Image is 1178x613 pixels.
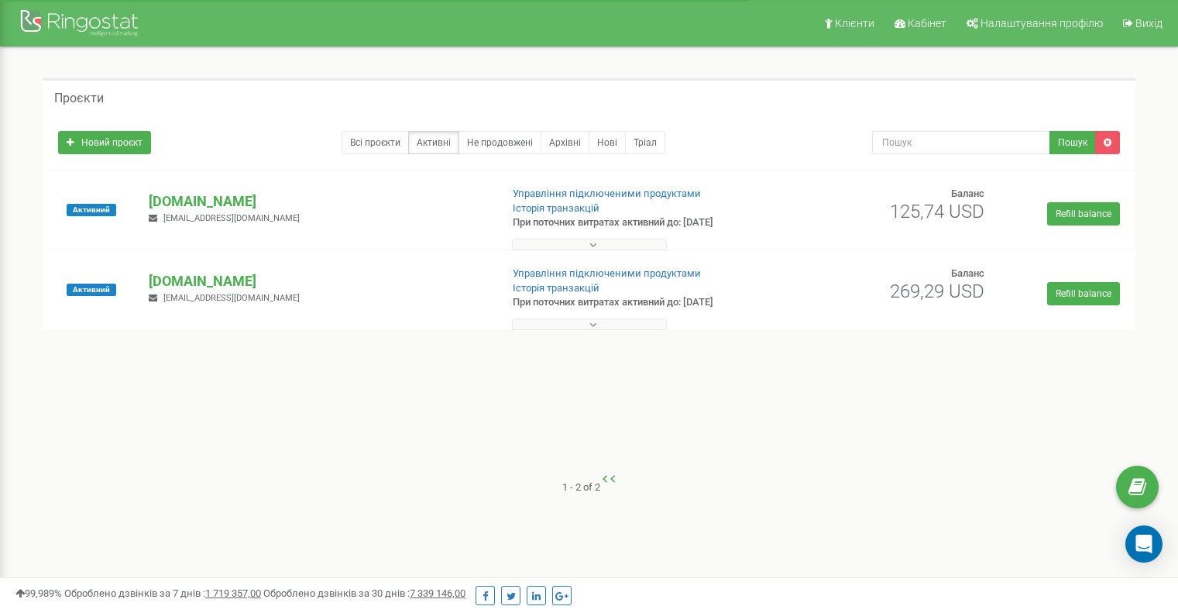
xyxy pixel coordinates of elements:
span: Баланс [951,188,984,199]
p: [DOMAIN_NAME] [149,271,487,291]
a: Новий проєкт [58,131,151,154]
a: Тріал [625,131,665,154]
a: Refill balance [1047,282,1120,305]
span: [EMAIL_ADDRESS][DOMAIN_NAME] [163,213,300,223]
span: [EMAIL_ADDRESS][DOMAIN_NAME] [163,293,300,303]
p: При поточних витратах активний до: [DATE] [513,295,761,310]
u: 1 719 357,00 [205,587,261,599]
a: Управління підключеними продуктами [513,267,701,279]
input: Пошук [872,131,1050,154]
span: 1 - 2 of 2 [562,481,600,493]
span: 99,989% [15,587,62,599]
span: Оброблено дзвінків за 30 днів : [263,587,465,599]
span: Вихід [1135,17,1163,29]
span: Налаштування профілю [981,17,1103,29]
u: 7 339 146,00 [410,587,465,599]
a: Нові [589,131,626,154]
span: Оброблено дзвінків за 7 днів : [64,587,261,599]
a: Історія транзакцій [513,202,599,214]
span: Проєкт активний [67,284,116,296]
p: [DOMAIN_NAME] [149,191,487,212]
nav: ... [43,467,1135,495]
span: Bonus: 33.6552 USD will be available from 11.10.2025 [890,281,984,302]
a: Очистити [1095,131,1120,154]
a: Історія транзакцій [513,282,599,294]
p: При поточних витратах активний до: [DATE] [513,215,761,230]
span: 125,74 USD [890,201,984,222]
div: Open Intercom Messenger [1125,525,1163,563]
span: Кабінет [908,17,946,29]
a: Архівні [541,131,589,154]
a: Управління підключеними продуктами [513,188,701,199]
button: Пошук [1049,131,1096,154]
a: Всі проєкти [342,131,409,154]
span: Баланс [951,267,984,279]
a: Активні [408,131,459,154]
a: Не продовжені [458,131,541,154]
img: Ringostat Logo [19,6,143,43]
h5: Проєкти [54,91,104,105]
span: Клієнти [835,17,874,29]
a: Refill balance [1047,202,1120,226]
span: Проєкт активний [67,204,116,216]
